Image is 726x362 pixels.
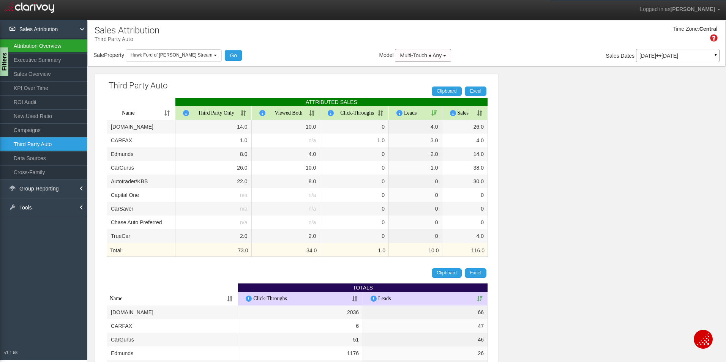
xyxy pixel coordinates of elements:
span: Sales [606,53,619,59]
td: 0 [320,202,389,216]
td: CarGurus [107,161,175,175]
td: 0 [320,161,389,175]
td: 26 [363,346,488,360]
th: 34.0 [252,243,320,257]
td: 4.0 [389,120,442,134]
span: Clipboard [437,270,457,275]
td: 1.0 [320,134,389,147]
th: TOTALS [238,283,488,292]
td: 38.0 [442,161,488,175]
td: 2036 [238,305,363,319]
th: Click-Throughs: activate to sort column ascending [238,292,363,305]
a: Excel [465,87,486,96]
td: 0 [389,175,442,188]
td: 30.0 [442,175,488,188]
span: Third Party Auto [109,81,167,90]
td: 0 [442,202,488,216]
span: Dates [621,53,635,59]
td: CarGurus [107,333,238,346]
td: 0 [320,175,389,188]
span: Hawk Ford of [PERSON_NAME] Stream [131,52,212,58]
th: 73.0 [175,243,252,257]
div: Central [699,25,718,33]
td: TrueCar [107,229,175,243]
td: 66 [363,305,488,319]
td: 2.0 [175,229,252,243]
span: n/a [240,192,247,198]
span: Sale [93,52,104,58]
button: Go [225,50,242,61]
th: 116.0 [442,243,488,257]
td: [DOMAIN_NAME] [107,305,238,319]
td: 46 [363,333,488,346]
td: 0 [442,188,488,202]
td: 0 [442,216,488,229]
span: n/a [309,206,316,212]
th: Sales&#160;: activate to sort column ascending [442,106,488,120]
td: 0 [389,188,442,202]
td: 22.0 [175,175,252,188]
td: 0 [320,216,389,229]
th: 10.0 [389,243,442,257]
td: 4.0 [442,134,488,147]
td: 8.0 [175,147,252,161]
th: Viewed Both&#160;: activate to sort column ascending [252,106,320,120]
td: 6 [238,319,363,333]
a: Excel [465,268,486,277]
td: 26.0 [442,120,488,134]
span: Logged in as [640,6,670,12]
button: Multi-Touch ♦ Any [395,49,451,62]
td: CARFAX [107,134,175,147]
span: n/a [240,219,247,225]
td: 8.0 [252,175,320,188]
span: [PERSON_NAME] [671,6,715,12]
span: Excel [470,270,481,275]
td: 3.0 [389,134,442,147]
td: 2.0 [252,229,320,243]
p: Third Party Auto [95,33,159,43]
span: Excel [470,88,481,94]
span: n/a [309,192,316,198]
td: 1176 [238,346,363,360]
td: CarSaver [107,202,175,216]
a: Clipboard [432,87,462,96]
td: 1.0 [389,161,442,175]
td: Edmunds [107,346,238,360]
td: 51 [238,333,363,346]
td: 47 [363,319,488,333]
td: Autotrader/KBB [107,175,175,188]
th: Click-Throughs&#160;: activate to sort column ascending [320,106,389,120]
p: [DATE] [DATE] [639,53,716,58]
span: Multi-Touch ♦ Any [400,52,442,58]
th: Third Party Only&#160;: activate to sort column ascending [175,106,252,120]
th: Total: [107,243,175,257]
td: 10.0 [252,161,320,175]
button: Hawk Ford of [PERSON_NAME] Stream [126,49,222,61]
th: Leads&#160;: activate to sort column ascending [389,106,442,120]
td: 0 [320,229,389,243]
th: Name: activate to sort column ascending [107,106,175,120]
th: Leads: activate to sort column ascending [363,292,488,305]
h1: Sales Attribution [95,25,159,35]
td: CARFAX [107,319,238,333]
a: Clipboard [432,268,462,277]
td: 10.0 [252,120,320,134]
span: n/a [309,219,316,225]
th: Name: activate to sort column ascending [107,292,238,305]
a: Logged in as[PERSON_NAME] [634,0,726,19]
span: n/a [309,137,316,143]
td: 0 [389,202,442,216]
span: Clipboard [437,88,457,94]
td: 1.0 [175,134,252,147]
td: [DOMAIN_NAME] [107,120,175,134]
td: 4.0 [252,147,320,161]
td: 14.0 [442,147,488,161]
td: 4.0 [442,229,488,243]
td: 0 [320,147,389,161]
td: Capital One [107,188,175,202]
td: Chase Auto Preferred [107,216,175,229]
a: ▼ [712,51,719,63]
div: Time Zone: [670,25,699,33]
span: n/a [240,206,247,212]
td: 14.0 [175,120,252,134]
